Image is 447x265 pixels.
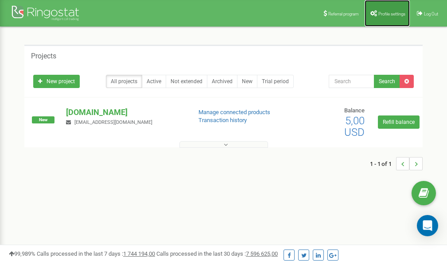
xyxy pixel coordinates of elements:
[417,215,438,236] div: Open Intercom Messenger
[198,117,247,123] a: Transaction history
[374,75,400,88] button: Search
[344,115,365,138] span: 5,00 USD
[156,250,278,257] span: Calls processed in the last 30 days :
[378,115,420,129] a: Refill balance
[207,75,237,88] a: Archived
[344,107,365,114] span: Balance
[9,250,35,257] span: 99,989%
[370,157,396,170] span: 1 - 1 of 1
[37,250,155,257] span: Calls processed in the last 7 days :
[142,75,166,88] a: Active
[424,12,438,16] span: Log Out
[66,107,184,118] p: [DOMAIN_NAME]
[123,250,155,257] u: 1 744 194,00
[246,250,278,257] u: 7 596 625,00
[32,116,54,123] span: New
[198,109,270,115] a: Manage connected products
[378,12,405,16] span: Profile settings
[33,75,80,88] a: New project
[31,52,56,60] h5: Projects
[370,148,423,179] nav: ...
[166,75,207,88] a: Not extended
[328,12,359,16] span: Referral program
[237,75,257,88] a: New
[106,75,142,88] a: All projects
[329,75,374,88] input: Search
[257,75,294,88] a: Trial period
[74,119,152,125] span: [EMAIL_ADDRESS][DOMAIN_NAME]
